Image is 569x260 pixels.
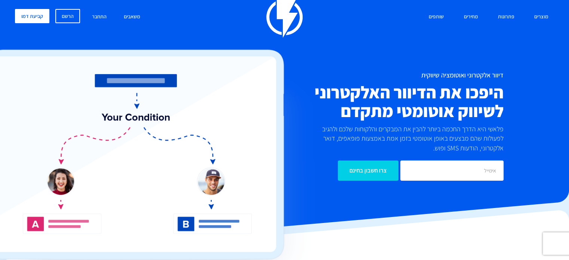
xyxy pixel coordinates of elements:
h1: דיוור אלקטרוני ואוטומציה שיווקית [245,71,504,79]
a: מוצרים [529,9,554,25]
p: פלאשי היא הדרך החכמה ביותר להבין את המבקרים והלקוחות שלכם ולהגיב לפעולות שהם מבצעים באופן אוטומטי... [313,124,504,153]
input: צרו חשבון בחינם [338,160,398,181]
a: מחירים [458,9,483,25]
a: הרשם [55,9,80,23]
input: אימייל [400,160,504,181]
a: פתרונות [492,9,520,25]
a: התחבר [86,9,112,25]
a: קביעת דמו [15,9,49,23]
a: שותפים [423,9,449,25]
h2: היפכו את הדיוור האלקטרוני לשיווק אוטומטי מתקדם [245,83,504,120]
a: משאבים [118,9,146,25]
